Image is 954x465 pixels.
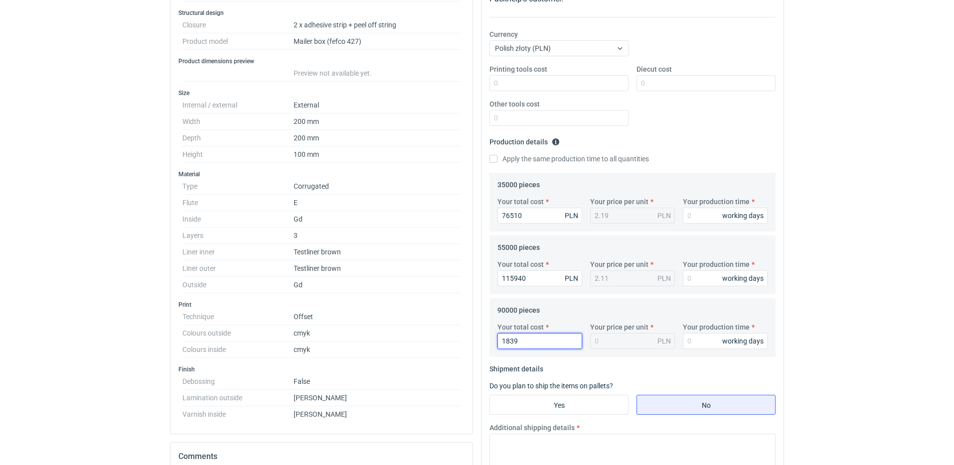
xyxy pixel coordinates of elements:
[294,195,461,211] dd: E
[683,197,750,207] label: Your production time
[590,259,648,269] label: Your price per unit
[497,259,544,269] label: Your total cost
[495,44,551,52] span: Polish złoty (PLN)
[489,154,649,164] label: Apply the same production time to all quantities
[182,114,294,130] dt: Width
[294,146,461,163] dd: 100 mm
[294,228,461,244] dd: 3
[182,33,294,50] dt: Product model
[657,336,671,346] div: PLN
[294,342,461,358] dd: cmyk
[489,361,543,373] legend: Shipment details
[182,17,294,33] dt: Closure
[683,322,750,332] label: Your production time
[489,99,540,109] label: Other tools cost
[497,322,544,332] label: Your total cost
[182,325,294,342] dt: Colours outside
[489,29,518,39] label: Currency
[294,130,461,146] dd: 200 mm
[294,211,461,228] dd: Gd
[178,170,465,178] h3: Material
[497,239,540,251] legend: 55000 pieces
[294,406,461,418] dd: [PERSON_NAME]
[565,211,578,221] div: PLN
[182,260,294,277] dt: Liner outer
[489,134,560,146] legend: Production details
[683,259,750,269] label: Your production time
[683,270,768,286] input: 0
[182,406,294,418] dt: Varnish inside
[294,390,461,406] dd: [PERSON_NAME]
[182,244,294,260] dt: Liner inner
[497,333,582,349] input: 0
[497,270,582,286] input: 0
[182,146,294,163] dt: Height
[182,228,294,244] dt: Layers
[489,110,629,126] input: 0
[636,64,672,74] label: Diecut cost
[590,197,648,207] label: Your price per unit
[178,451,465,463] h2: Comments
[489,382,613,390] label: Do you plan to ship the items on pallets?
[489,423,575,433] label: Additional shipping details
[182,211,294,228] dt: Inside
[182,277,294,293] dt: Outside
[182,130,294,146] dt: Depth
[294,260,461,277] dd: Testliner brown
[294,244,461,260] dd: Testliner brown
[294,114,461,130] dd: 200 mm
[722,211,764,221] div: working days
[722,273,764,283] div: working days
[178,9,465,17] h3: Structural design
[294,309,461,325] dd: Offset
[182,309,294,325] dt: Technique
[683,333,768,349] input: 0
[489,395,629,415] label: Yes
[294,373,461,390] dd: False
[294,178,461,195] dd: Corrugated
[565,273,578,283] div: PLN
[497,208,582,224] input: 0
[497,197,544,207] label: Your total cost
[182,390,294,406] dt: Lamination outside
[178,89,465,97] h3: Size
[182,373,294,390] dt: Debossing
[636,75,776,91] input: 0
[294,325,461,342] dd: cmyk
[182,195,294,211] dt: Flute
[294,69,372,77] span: Preview not available yet.
[294,97,461,114] dd: External
[178,365,465,373] h3: Finish
[294,33,461,50] dd: Mailer box (fefco 427)
[178,301,465,309] h3: Print
[489,75,629,91] input: 0
[294,277,461,293] dd: Gd
[722,336,764,346] div: working days
[182,342,294,358] dt: Colours inside
[497,302,540,314] legend: 90000 pieces
[636,395,776,415] label: No
[497,177,540,189] legend: 35000 pieces
[489,64,547,74] label: Printing tools cost
[182,178,294,195] dt: Type
[657,211,671,221] div: PLN
[178,57,465,65] h3: Product dimensions preview
[683,208,768,224] input: 0
[294,17,461,33] dd: 2 x adhesive strip + peel off string
[657,273,671,283] div: PLN
[590,322,648,332] label: Your price per unit
[182,97,294,114] dt: Internal / external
